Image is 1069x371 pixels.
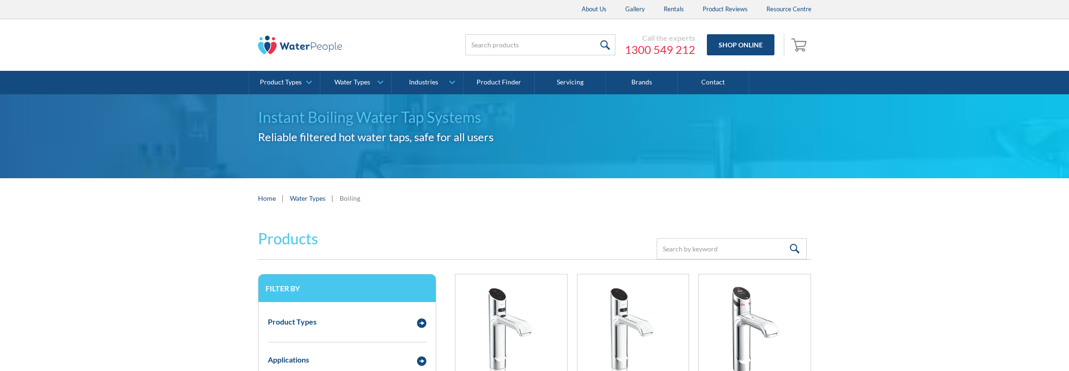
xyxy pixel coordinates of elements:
div: | [281,192,285,204]
div: Industries [409,78,438,86]
a: Product Finder [463,71,535,94]
div: Water Types [334,78,370,86]
h3: Filter by [265,284,429,293]
img: shopping cart [791,37,809,52]
input: Search products [465,34,615,55]
h1: Instant Boiling Water Tap Systems [258,106,811,129]
a: Open cart [789,34,811,56]
div: Product Types [268,316,317,327]
input: Search by keyword [657,238,807,259]
img: The Water People [258,36,342,54]
a: Water Types [320,71,391,94]
a: Contact [678,71,749,94]
a: Product Types [249,71,320,94]
h2: Products [258,227,318,250]
h2: Reliable filtered hot water taps, safe for all users [258,129,811,145]
a: Brands [606,71,677,94]
div: Product Types [260,78,302,86]
a: 1300 549 212 [625,43,695,57]
a: Water Types [290,193,326,203]
div: Boiling [340,193,360,203]
a: Servicing [535,71,606,94]
div: | [330,192,335,204]
div: Call the experts [625,33,695,43]
a: Industries [392,71,462,94]
a: Shop Online [707,34,774,55]
a: Home [258,193,276,203]
div: Applications [268,354,309,365]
